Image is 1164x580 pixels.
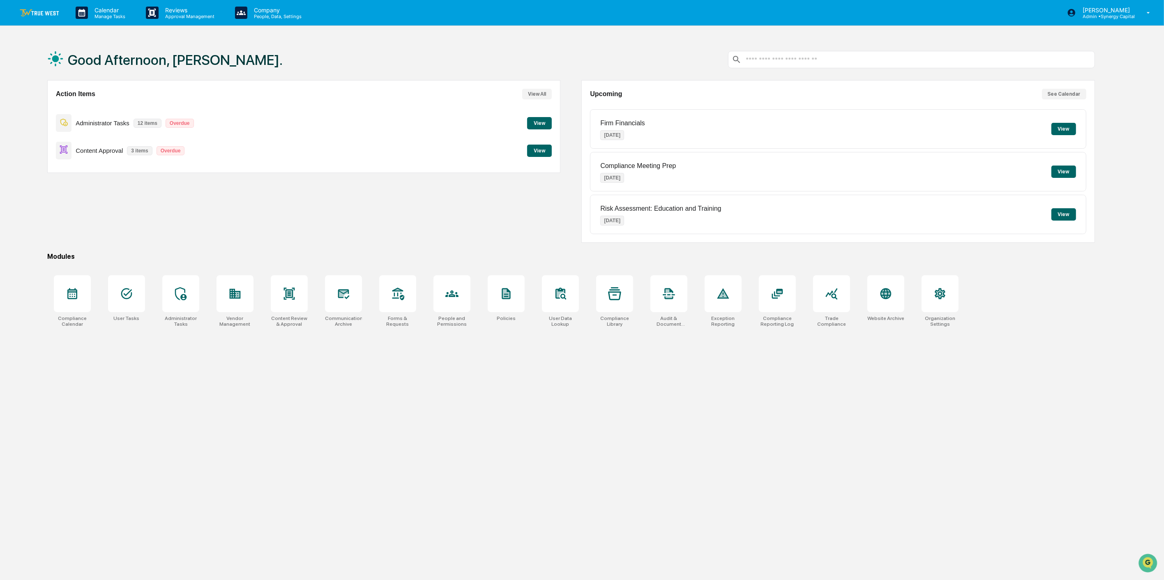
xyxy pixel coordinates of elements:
[16,112,23,119] img: 1746055101610-c473b297-6a78-478c-a979-82029cc54cd1
[20,9,59,17] img: logo
[8,104,21,117] img: Cameron Burns
[922,315,959,327] div: Organization Settings
[127,146,152,155] p: 3 items
[60,147,66,153] div: 🗄️
[527,117,552,129] button: View
[159,7,219,14] p: Reviews
[5,158,55,173] a: 🔎Data Lookup
[542,315,579,327] div: User Data Lookup
[8,63,23,78] img: 1746055101610-c473b297-6a78-478c-a979-82029cc54cd1
[600,130,624,140] p: [DATE]
[140,65,150,75] button: Start new chat
[8,147,15,153] div: 🖐️
[88,14,129,19] p: Manage Tasks
[867,315,904,321] div: Website Archive
[1051,123,1076,135] button: View
[5,143,56,157] a: 🖐️Preclearance
[596,315,633,327] div: Compliance Library
[325,315,362,327] div: Communications Archive
[527,145,552,157] button: View
[88,7,129,14] p: Calendar
[8,17,150,30] p: How can we help?
[497,315,516,321] div: Policies
[159,14,219,19] p: Approval Management
[271,315,308,327] div: Content Review & Approval
[1042,89,1086,99] button: See Calendar
[527,119,552,127] a: View
[56,90,95,98] h2: Action Items
[247,14,306,19] p: People, Data, Settings
[1051,208,1076,221] button: View
[217,315,254,327] div: Vendor Management
[600,216,624,226] p: [DATE]
[1076,7,1135,14] p: [PERSON_NAME]
[28,71,104,78] div: We're available if you need us!
[127,90,150,99] button: See all
[600,120,645,127] p: Firm Financials
[8,162,15,169] div: 🔎
[166,119,194,128] p: Overdue
[600,205,721,212] p: Risk Assessment: Education and Training
[650,315,687,327] div: Audit & Document Logs
[82,182,99,188] span: Pylon
[162,315,199,327] div: Administrator Tasks
[600,162,676,170] p: Compliance Meeting Prep
[600,173,624,183] p: [DATE]
[68,146,102,154] span: Attestations
[76,147,123,154] p: Content Approval
[813,315,850,327] div: Trade Compliance
[113,315,139,321] div: User Tasks
[157,146,185,155] p: Overdue
[522,89,552,99] button: View All
[8,91,55,98] div: Past conversations
[590,90,622,98] h2: Upcoming
[433,315,470,327] div: People and Permissions
[527,146,552,154] a: View
[705,315,742,327] div: Exception Reporting
[1051,166,1076,178] button: View
[16,161,52,170] span: Data Lookup
[76,120,129,127] p: Administrator Tasks
[1138,553,1160,575] iframe: Open customer support
[379,315,416,327] div: Forms & Requests
[25,112,67,118] span: [PERSON_NAME]
[16,146,53,154] span: Preclearance
[47,253,1095,260] div: Modules
[247,7,306,14] p: Company
[54,315,91,327] div: Compliance Calendar
[68,52,283,68] h1: Good Afternoon, [PERSON_NAME].
[134,119,161,128] p: 12 items
[58,181,99,188] a: Powered byPylon
[28,63,135,71] div: Start new chat
[1076,14,1135,19] p: Admin • Synergy Capital
[56,143,105,157] a: 🗄️Attestations
[68,112,71,118] span: •
[759,315,796,327] div: Compliance Reporting Log
[73,112,90,118] span: [DATE]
